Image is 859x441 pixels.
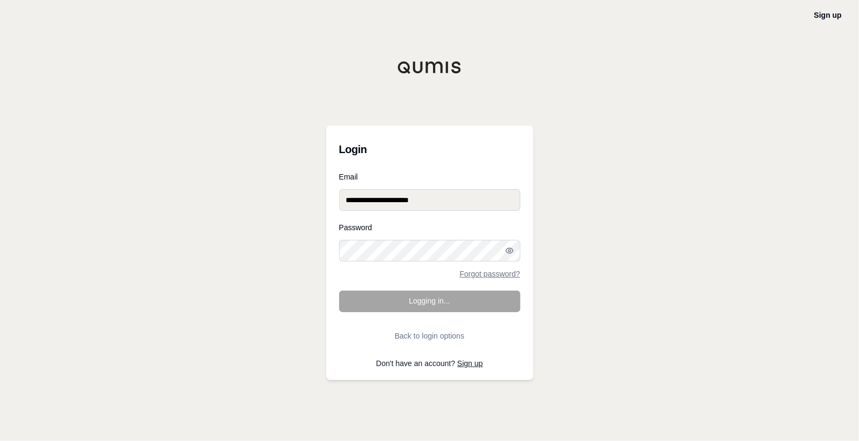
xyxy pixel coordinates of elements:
[339,325,520,347] button: Back to login options
[459,270,520,278] a: Forgot password?
[814,11,842,19] a: Sign up
[339,139,520,160] h3: Login
[457,359,483,368] a: Sign up
[339,224,520,231] label: Password
[397,61,462,74] img: Qumis
[339,360,520,367] p: Don't have an account?
[339,173,520,181] label: Email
